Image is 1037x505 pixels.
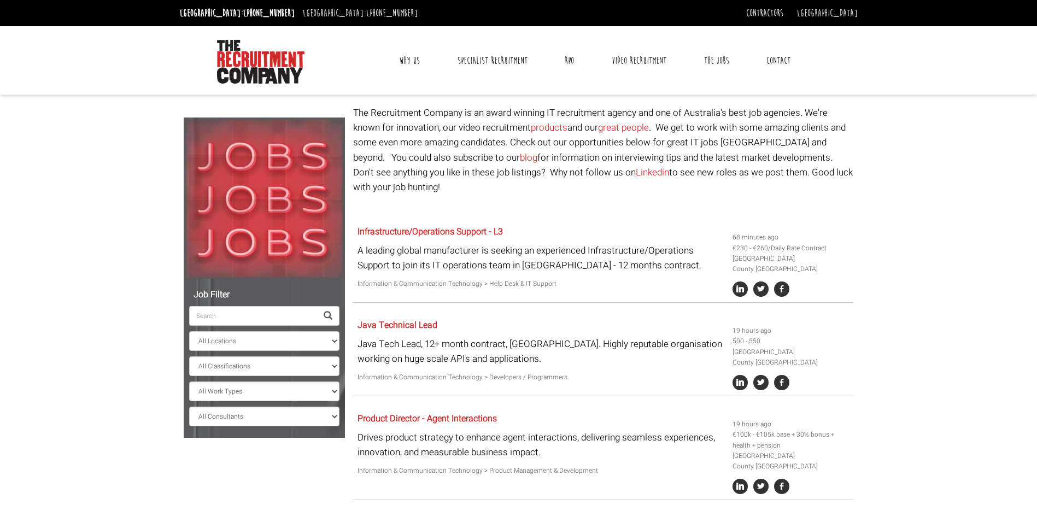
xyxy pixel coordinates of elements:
[746,7,783,19] a: Contractors
[358,337,724,366] p: Java Tech Lead, 12+ month contract, [GEOGRAPHIC_DATA]. Highly reputable organisation working on h...
[696,47,737,74] a: The Jobs
[733,451,849,472] li: [GEOGRAPHIC_DATA] County [GEOGRAPHIC_DATA]
[217,40,304,84] img: The Recruitment Company
[358,466,724,476] p: Information & Communication Technology > Product Management & Development
[358,243,724,273] p: A leading global manufacturer is seeking an experienced Infrastructure/Operations Support to join...
[366,7,418,19] a: [PHONE_NUMBER]
[733,430,849,450] li: €100k - €105k base + 30% bonus + health + pension
[358,412,497,425] a: Product Director - Agent Interactions
[531,121,567,134] a: products
[797,7,858,19] a: [GEOGRAPHIC_DATA]
[598,121,649,134] a: great people
[358,279,724,289] p: Information & Communication Technology > Help Desk & IT Support
[189,290,339,300] h5: Job Filter
[358,430,724,460] p: Drives product strategy to enhance agent interactions, delivering seamless experiences, innovatio...
[733,243,849,254] li: €230 - €260/Daily Rate Contract
[353,105,853,195] p: The Recruitment Company is an award winning IT recruitment agency and one of Australia's best job...
[758,47,799,74] a: Contact
[243,7,295,19] a: [PHONE_NUMBER]
[189,306,317,326] input: Search
[556,47,582,74] a: RPO
[449,47,536,74] a: Specialist Recruitment
[733,336,849,347] li: 500 - 550
[733,232,849,243] li: 68 minutes ago
[358,225,503,238] a: Infrastructure/Operations Support - L3
[604,47,675,74] a: Video Recruitment
[733,254,849,274] li: [GEOGRAPHIC_DATA] County [GEOGRAPHIC_DATA]
[733,419,849,430] li: 19 hours ago
[733,326,849,336] li: 19 hours ago
[184,118,345,279] img: Jobs, Jobs, Jobs
[358,319,437,332] a: Java Technical Lead
[520,151,537,165] a: blog
[358,372,724,383] p: Information & Communication Technology > Developers / Programmers
[177,4,297,22] li: [GEOGRAPHIC_DATA]:
[300,4,420,22] li: [GEOGRAPHIC_DATA]:
[636,166,669,179] a: Linkedin
[391,47,428,74] a: Why Us
[733,347,849,368] li: [GEOGRAPHIC_DATA] County [GEOGRAPHIC_DATA]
